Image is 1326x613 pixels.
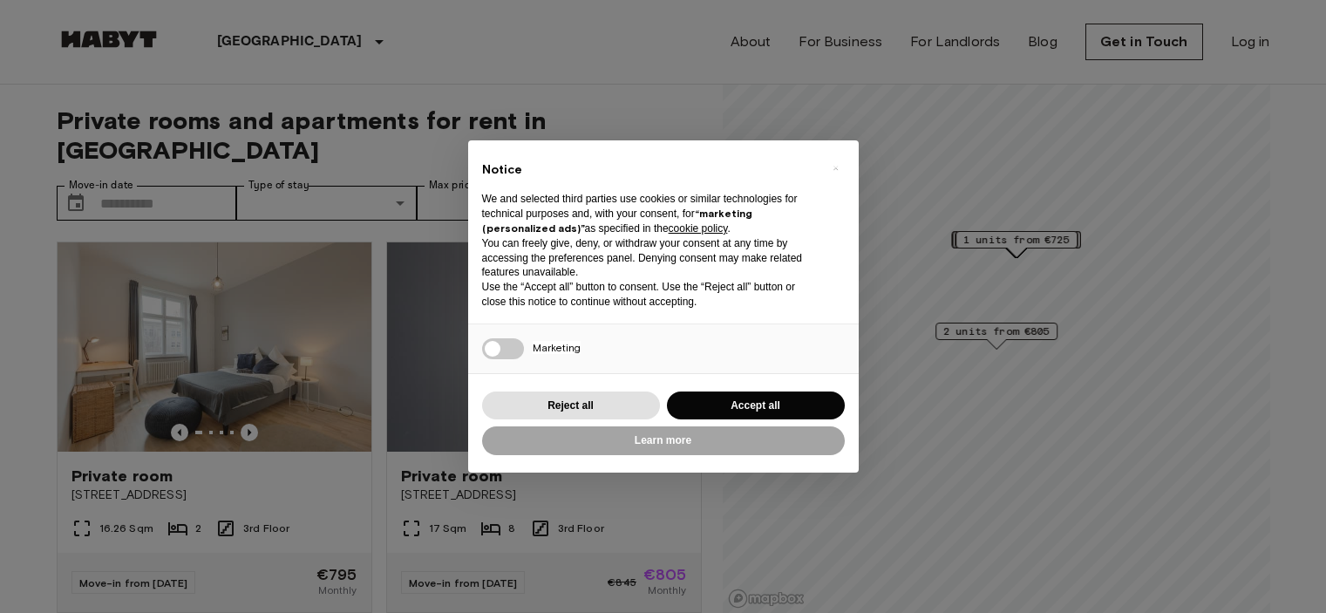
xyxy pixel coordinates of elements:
[482,392,660,420] button: Reject all
[482,426,845,455] button: Learn more
[822,154,850,182] button: Close this notice
[833,158,839,179] span: ×
[533,341,581,354] span: Marketing
[482,192,817,235] p: We and selected third parties use cookies or similar technologies for technical purposes and, wit...
[667,392,845,420] button: Accept all
[482,161,817,179] h2: Notice
[482,207,752,235] strong: “marketing (personalized ads)”
[669,222,728,235] a: cookie policy
[482,236,817,280] p: You can freely give, deny, or withdraw your consent at any time by accessing the preferences pane...
[482,280,817,310] p: Use the “Accept all” button to consent. Use the “Reject all” button or close this notice to conti...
